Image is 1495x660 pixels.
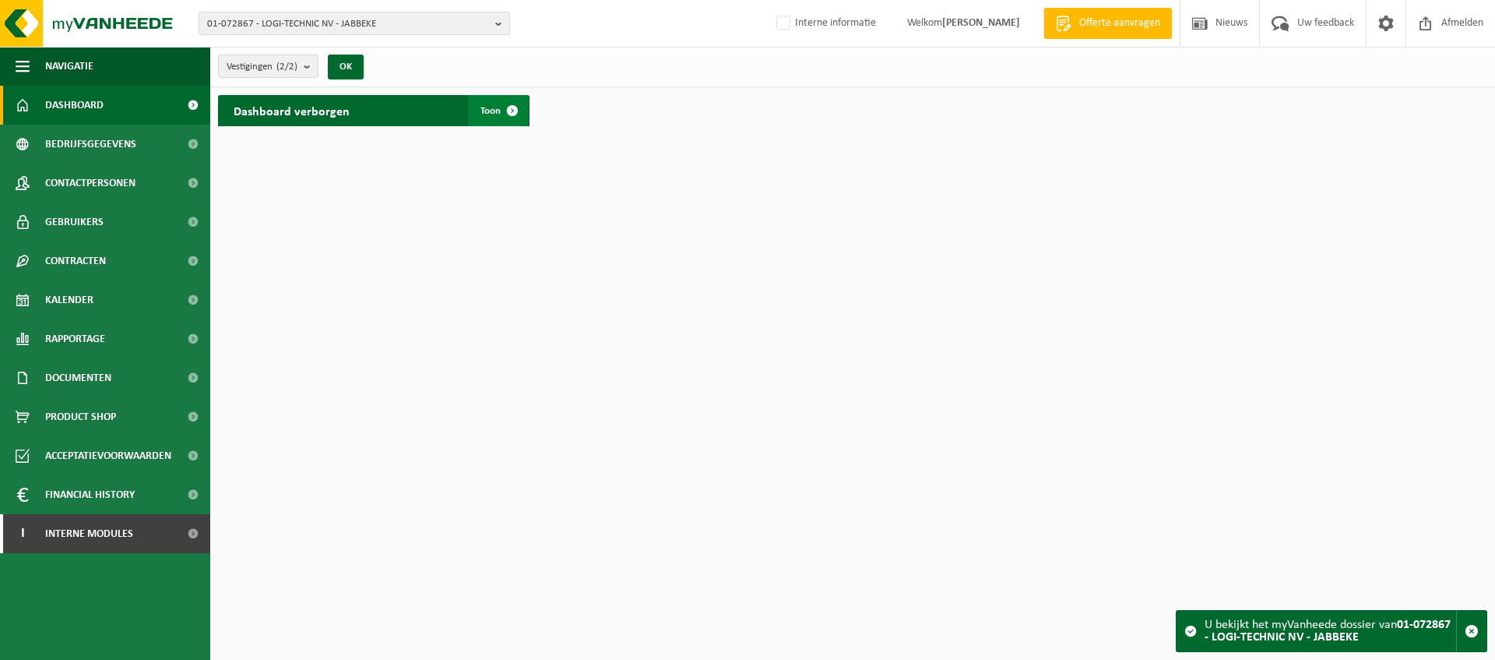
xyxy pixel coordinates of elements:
label: Interne informatie [773,12,876,35]
span: Bedrijfsgegevens [45,125,136,164]
count: (2/2) [276,62,297,72]
span: Financial History [45,475,135,514]
button: OK [328,55,364,79]
h2: Dashboard verborgen [218,95,365,125]
span: Rapportage [45,319,105,358]
span: Contracten [45,242,106,281]
a: Offerte aanvragen [1043,8,1172,39]
strong: 01-072867 - LOGI-TECHNIC NV - JABBEKE [1205,619,1451,644]
span: Dashboard [45,86,104,125]
span: Contactpersonen [45,164,135,203]
span: Acceptatievoorwaarden [45,436,171,475]
div: U bekijkt het myVanheede dossier van [1205,611,1456,651]
span: Documenten [45,358,111,397]
button: 01-072867 - LOGI-TECHNIC NV - JABBEKE [199,12,510,35]
span: Product Shop [45,397,116,436]
span: Interne modules [45,514,133,553]
span: Navigatie [45,47,93,86]
span: Gebruikers [45,203,104,242]
button: Vestigingen(2/2) [218,55,318,78]
span: Toon [480,106,501,116]
span: 01-072867 - LOGI-TECHNIC NV - JABBEKE [207,12,489,36]
a: Toon [468,95,528,126]
span: I [16,514,30,553]
strong: [PERSON_NAME] [942,17,1020,29]
span: Kalender [45,281,93,319]
span: Offerte aanvragen [1075,16,1164,31]
span: Vestigingen [227,55,297,79]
